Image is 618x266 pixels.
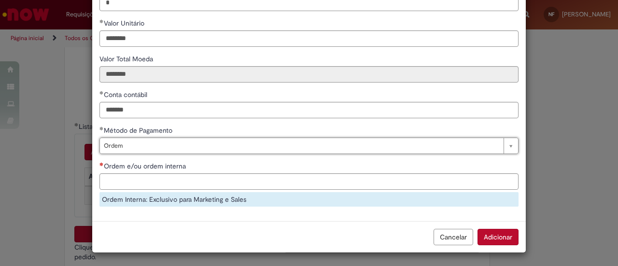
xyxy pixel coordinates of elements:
[99,126,104,130] span: Obrigatório Preenchido
[104,126,174,135] span: Método de Pagamento
[434,229,473,245] button: Cancelar
[99,55,155,63] span: Somente leitura - Valor Total Moeda
[99,30,519,47] input: Valor Unitário
[99,66,519,83] input: Valor Total Moeda
[99,19,104,23] span: Obrigatório Preenchido
[104,162,188,170] span: Ordem e/ou ordem interna
[99,173,519,190] input: Ordem e/ou ordem interna
[104,138,499,154] span: Ordem
[478,229,519,245] button: Adicionar
[99,162,104,166] span: Necessários
[99,91,104,95] span: Obrigatório Preenchido
[104,19,146,28] span: Valor Unitário
[99,192,519,207] div: Ordem Interna: Exclusivo para Marketing e Sales
[99,102,519,118] input: Conta contábil
[104,90,149,99] span: Conta contábil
